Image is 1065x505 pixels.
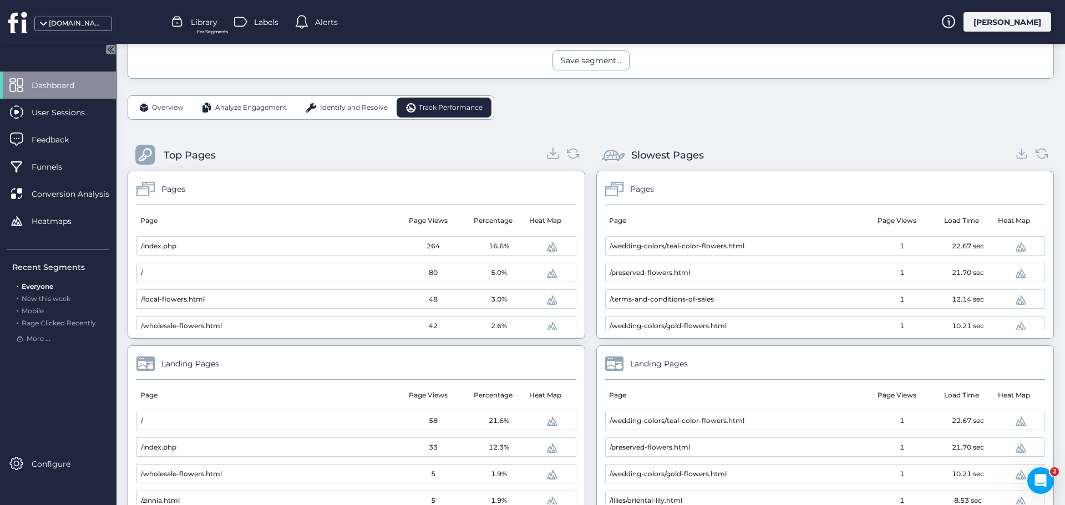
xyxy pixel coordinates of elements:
span: Track Performance [419,103,483,113]
span: 22.67 sec [952,416,984,426]
span: Identify and Resolve [320,103,388,113]
mat-header-cell: Percentage [460,205,525,236]
span: Configure [32,458,87,470]
span: 16.6% [489,241,509,252]
iframe: Intercom live chat [1027,467,1054,494]
div: Pages [161,183,185,195]
mat-header-cell: Heat Map [525,205,569,236]
span: /focal-flowers.html [141,294,205,305]
span: /wholesale-flowers.html [141,321,222,331]
span: . [17,317,18,327]
span: /index.php [141,241,176,252]
span: . [17,292,18,303]
span: 80 [429,268,438,278]
div: [DOMAIN_NAME] [49,18,104,29]
span: Everyone [22,282,53,290]
div: Pages [630,183,654,195]
span: 58 [429,416,438,426]
mat-header-cell: Page Views [395,380,460,411]
mat-header-cell: Load Time [929,205,994,236]
mat-header-cell: Page [136,205,395,236]
mat-header-cell: Page Views [864,205,929,236]
span: 264 [427,241,440,252]
mat-header-cell: Page [136,380,395,411]
span: /wedding-colors/gold-flowers.html [610,469,727,480]
div: Save segment... [561,54,621,67]
span: /index.php [141,442,176,453]
span: 48 [429,294,438,305]
span: /terms-and-conditions-of-sales [610,294,714,305]
span: New this week [22,294,70,303]
div: Slowest Pages [631,147,704,163]
span: Rage Clicked Recently [22,319,96,327]
span: 1.9% [491,469,507,480]
mat-header-cell: Page [605,205,864,236]
span: Labels [254,16,278,28]
span: Dashboard [32,79,91,91]
span: 5 [431,469,435,480]
mat-header-cell: Heat Map [994,380,1037,411]
span: Library [191,16,217,28]
span: 12.3% [489,442,509,453]
span: 33 [429,442,438,453]
span: 42 [429,321,438,331]
span: Conversion Analysis [32,188,126,200]
span: 1 [900,416,904,426]
span: . [17,304,18,315]
span: 10.21 sec [952,469,984,480]
span: 1 [900,442,904,453]
mat-header-cell: Load Time [929,380,994,411]
span: /wedding-colors/gold-flowers.html [610,321,727,331]
span: 2.6% [491,321,507,331]
span: 1 [900,241,904,252]
span: 21.6% [489,416,509,426]
span: /preserved-flowers.html [610,268,690,278]
span: 1 [900,469,904,480]
mat-header-cell: Heat Map [994,205,1037,236]
span: 1 [900,294,904,305]
mat-header-cell: Heat Map [525,380,569,411]
span: 22.67 sec [952,241,984,252]
span: / [141,416,143,426]
span: 5.0% [491,268,507,278]
span: User Sessions [32,106,102,119]
span: Mobile [22,307,44,315]
span: For Segments [197,28,228,35]
span: Funnels [32,161,79,173]
span: 12.14 sec [952,294,984,305]
div: Landing Pages [161,358,219,370]
span: 3.0% [491,294,507,305]
span: /wedding-colors/teal-color-flowers.html [610,241,744,252]
span: 21.70 sec [952,268,984,278]
span: /preserved-flowers.html [610,442,690,453]
div: Top Pages [164,147,216,163]
mat-header-cell: Percentage [460,380,525,411]
span: 1 [900,268,904,278]
span: 2 [1050,467,1059,476]
span: /wholesale-flowers.html [141,469,222,480]
div: Recent Segments [12,261,109,273]
span: 1 [900,321,904,331]
span: 10.21 sec [952,321,984,331]
span: Overview [152,103,184,113]
span: Alerts [315,16,338,28]
div: Landing Pages [630,358,688,370]
span: /wedding-colors/teal-color-flowers.html [610,416,744,426]
div: [PERSON_NAME] [963,12,1051,32]
mat-header-cell: Page Views [395,205,460,236]
span: / [141,268,143,278]
span: 21.70 sec [952,442,984,453]
mat-header-cell: Page [605,380,864,411]
mat-header-cell: Page Views [864,380,929,411]
span: Analyze Engagement [215,103,287,113]
span: Heatmaps [32,215,88,227]
span: Feedback [32,134,85,146]
span: . [17,280,18,290]
span: More ... [27,334,50,344]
